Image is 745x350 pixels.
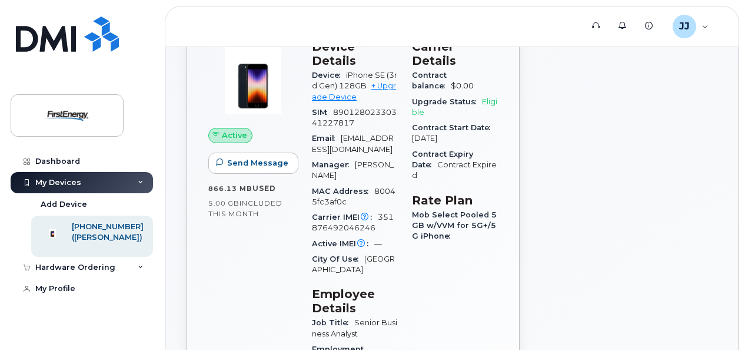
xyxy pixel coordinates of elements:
[312,287,398,315] h3: Employee Details
[312,187,395,206] span: 80045fc3af0c
[412,193,498,207] h3: Rate Plan
[312,134,394,153] span: [EMAIL_ADDRESS][DOMAIN_NAME]
[312,108,333,117] span: SIM
[679,19,690,34] span: JJ
[312,160,355,169] span: Manager
[252,184,276,193] span: used
[312,255,364,263] span: City Of Use
[312,71,346,80] span: Device
[312,108,397,127] span: 89012802330341227817
[208,184,252,193] span: 866.13 MB
[412,134,437,143] span: [DATE]
[312,134,341,143] span: Email
[208,199,282,218] span: included this month
[312,239,374,248] span: Active IMEI
[694,299,736,341] iframe: Messenger Launcher
[412,97,482,106] span: Upgrade Status
[312,187,374,196] span: MAC Address
[451,81,474,90] span: $0.00
[312,318,354,327] span: Job Title
[208,199,240,207] span: 5.00 GB
[218,45,288,116] img: image20231002-3703462-1angbar.jpeg
[412,123,496,132] span: Contract Start Date
[312,213,378,222] span: Carrier IMEI
[412,160,497,180] span: Contract Expired
[412,150,473,169] span: Contract Expiry Date
[312,318,397,338] span: Senior Business Analyst
[412,97,497,117] span: Eligible
[222,130,247,141] span: Active
[374,239,382,248] span: —
[412,71,451,90] span: Contract balance
[312,39,398,68] h3: Device Details
[208,153,298,174] button: Send Message
[412,39,498,68] h3: Carrier Details
[664,15,717,38] div: Jones, Jennifer L
[227,157,288,169] span: Send Message
[312,71,397,90] span: iPhone SE (3rd Gen) 128GB
[412,210,497,241] span: Mob Select Pooled 5GB w/VVM for 5G+/5G iPhone
[312,81,396,101] a: + Upgrade Device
